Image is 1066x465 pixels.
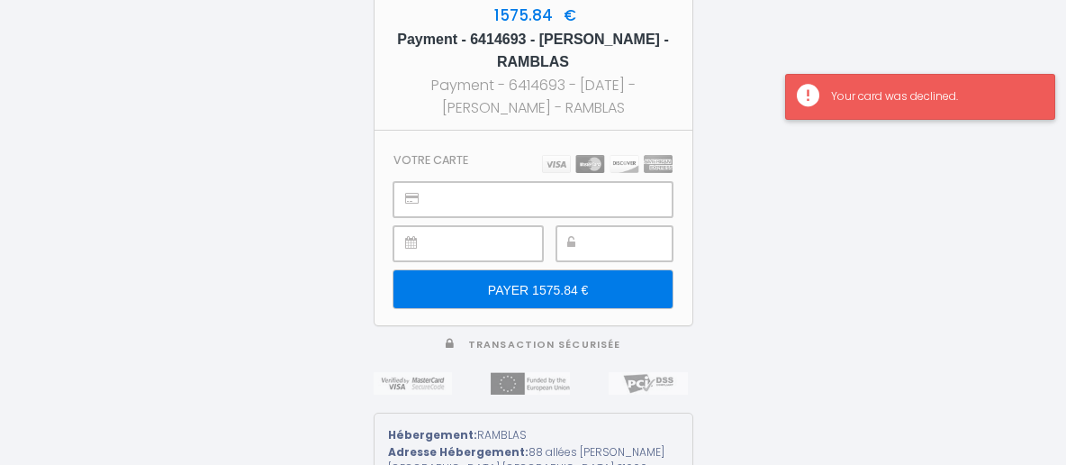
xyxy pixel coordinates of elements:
span: 1575.84 € [490,5,576,26]
input: PAYER 1575.84 € [393,270,672,308]
h3: Votre carte [393,153,468,167]
img: carts.png [542,155,673,173]
strong: Adresse Hébergement: [388,444,528,460]
div: Your card was declined. [831,88,1036,105]
span: Transaction sécurisée [468,338,620,351]
iframe: Cadre sécurisé pour la saisie du code de sécurité CVC [597,227,672,260]
div: Payment - 6414693 - [DATE] - [PERSON_NAME] - RAMBLAS [391,74,676,119]
iframe: Cadre sécurisé pour la saisie de la date d'expiration [434,227,541,260]
h5: Payment - 6414693 - [PERSON_NAME] - RAMBLAS [391,28,676,75]
div: RAMBLAS [388,427,679,444]
strong: Hébergement: [388,427,477,442]
iframe: Cadre sécurisé pour la saisie du numéro de carte [434,183,671,216]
